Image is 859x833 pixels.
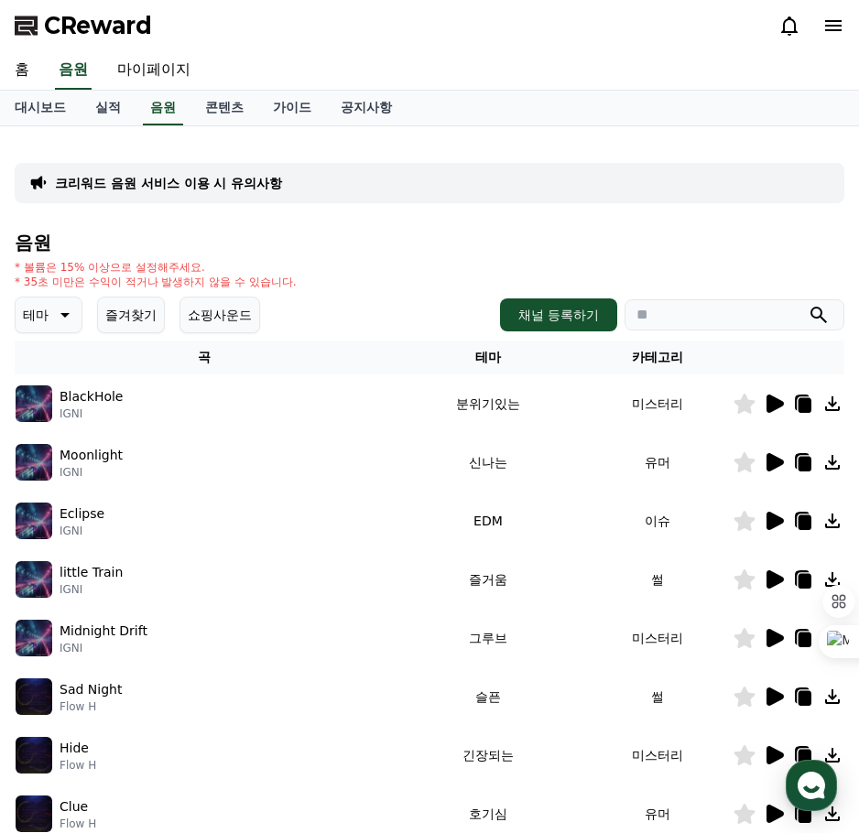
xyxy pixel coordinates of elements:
p: Flow H [60,699,122,714]
p: Sad Night [60,680,122,699]
td: 그루브 [395,609,582,667]
td: 유머 [582,433,733,492]
td: 썰 [582,667,733,726]
p: Flow H [60,817,96,831]
img: music [16,620,52,656]
p: little Train [60,563,123,582]
button: 즐겨찾기 [97,297,165,333]
span: 설정 [283,608,305,622]
td: 분위기있는 [395,374,582,433]
p: Moonlight [60,446,123,465]
p: Eclipse [60,504,104,524]
button: 쇼핑사운드 [179,297,260,333]
p: IGNI [60,465,123,480]
td: 미스터리 [582,609,733,667]
p: * 볼륨은 15% 이상으로 설정해주세요. [15,260,297,275]
a: 크리워드 음원 서비스 이용 시 유의사항 [55,174,282,192]
img: music [16,503,52,539]
td: 미스터리 [582,374,733,433]
a: 공지사항 [326,91,407,125]
a: 가이드 [258,91,326,125]
p: Midnight Drift [60,622,147,641]
button: 채널 등록하기 [500,298,617,331]
td: 슬픈 [395,667,582,726]
p: Clue [60,797,88,817]
img: music [16,678,52,715]
td: 미스터리 [582,726,733,784]
th: 곡 [15,341,395,374]
img: music [16,444,52,481]
p: Flow H [60,758,96,773]
img: music [16,385,52,422]
p: * 35초 미만은 수익이 적거나 발생하지 않을 수 있습니다. [15,275,297,289]
p: IGNI [60,582,123,597]
a: 실적 [81,91,136,125]
a: 음원 [143,91,183,125]
a: 마이페이지 [103,51,205,90]
td: EDM [395,492,582,550]
th: 테마 [395,341,582,374]
p: IGNI [60,406,123,421]
a: 홈 [5,580,121,626]
p: BlackHole [60,387,123,406]
td: 즐거움 [395,550,582,609]
img: music [16,737,52,773]
span: CReward [44,11,152,40]
a: CReward [15,11,152,40]
span: 홈 [58,608,69,622]
td: 썰 [582,550,733,609]
span: 대화 [168,609,190,623]
img: music [16,561,52,598]
img: music [16,795,52,832]
p: IGNI [60,524,104,538]
p: Hide [60,739,89,758]
td: 신나는 [395,433,582,492]
td: 긴장되는 [395,726,582,784]
a: 콘텐츠 [190,91,258,125]
td: 이슈 [582,492,733,550]
th: 카테고리 [582,341,733,374]
a: 대화 [121,580,236,626]
a: 설정 [236,580,352,626]
p: 테마 [23,302,49,328]
h4: 음원 [15,233,844,253]
p: IGNI [60,641,147,655]
button: 테마 [15,297,82,333]
a: 음원 [55,51,92,90]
